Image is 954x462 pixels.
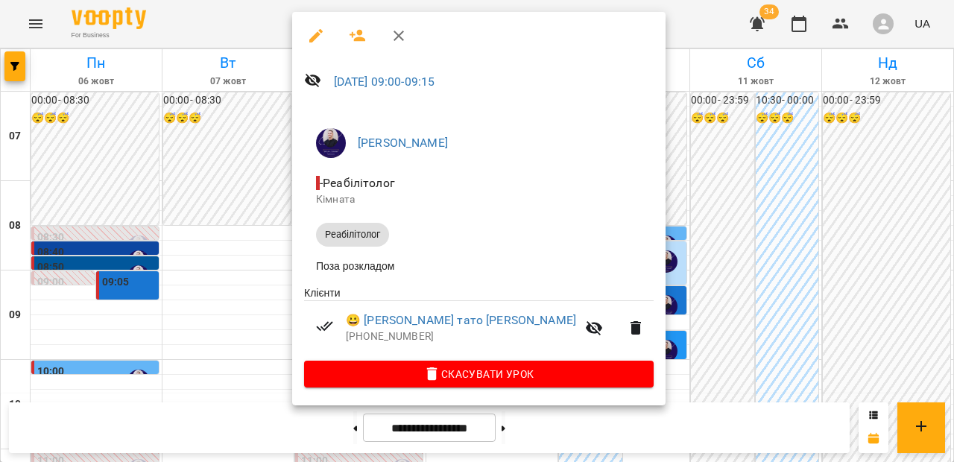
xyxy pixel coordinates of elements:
[304,253,654,279] li: Поза розкладом
[346,329,576,344] p: [PHONE_NUMBER]
[304,285,654,360] ul: Клієнти
[316,192,642,207] p: Кімната
[316,228,389,241] span: Реабілітолог
[316,365,642,383] span: Скасувати Урок
[346,311,576,329] a: 😀 [PERSON_NAME] тато [PERSON_NAME]
[304,361,654,387] button: Скасувати Урок
[334,75,435,89] a: [DATE] 09:00-09:15
[316,317,334,335] svg: Візит сплачено
[316,128,346,158] img: 5dd6b2c26b5001a2a5a02b8ae75cbbce.jpeg
[358,136,448,150] a: [PERSON_NAME]
[316,176,398,190] span: - Реабілітолог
